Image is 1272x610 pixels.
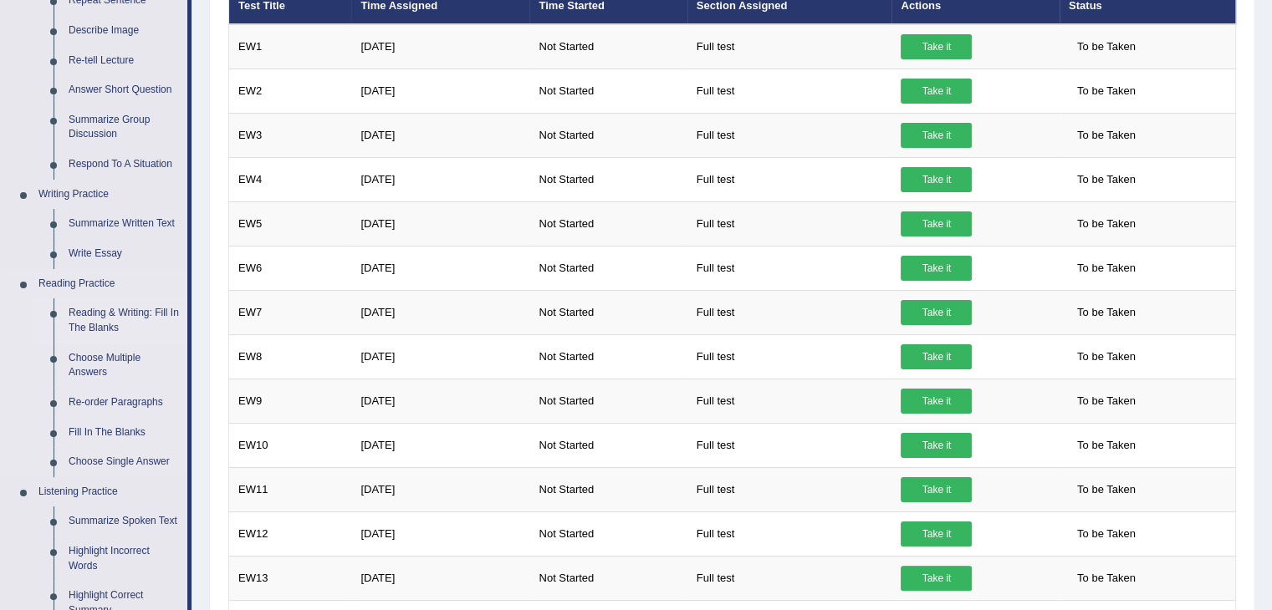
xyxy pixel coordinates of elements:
td: [DATE] [351,556,529,600]
td: Full test [687,24,892,69]
a: Fill In The Blanks [61,418,187,448]
td: [DATE] [351,69,529,113]
a: Reading Practice [31,269,187,299]
a: Take it [901,389,972,414]
a: Summarize Group Discussion [61,105,187,150]
a: Take it [901,300,972,325]
td: Full test [687,157,892,201]
span: To be Taken [1069,34,1144,59]
a: Take it [901,34,972,59]
td: EW1 [229,24,352,69]
td: EW13 [229,556,352,600]
a: Take it [901,566,972,591]
td: Not Started [529,69,687,113]
td: EW8 [229,334,352,379]
span: To be Taken [1069,211,1144,236]
a: Write Essay [61,239,187,269]
td: [DATE] [351,201,529,246]
td: Full test [687,201,892,246]
td: Full test [687,113,892,157]
a: Take it [901,79,972,104]
span: To be Taken [1069,521,1144,546]
td: EW2 [229,69,352,113]
span: To be Taken [1069,79,1144,104]
td: [DATE] [351,113,529,157]
td: Full test [687,379,892,423]
a: Re-order Paragraphs [61,388,187,418]
td: EW7 [229,290,352,334]
a: Describe Image [61,16,187,46]
a: Summarize Written Text [61,209,187,239]
a: Take it [901,477,972,502]
td: Not Started [529,423,687,467]
td: Not Started [529,157,687,201]
td: [DATE] [351,467,529,511]
a: Take it [901,123,972,148]
a: Re-tell Lecture [61,46,187,76]
a: Take it [901,521,972,546]
td: Full test [687,69,892,113]
td: Full test [687,290,892,334]
td: EW10 [229,423,352,467]
td: EW9 [229,379,352,423]
a: Writing Practice [31,180,187,210]
td: Full test [687,334,892,379]
td: EW4 [229,157,352,201]
td: EW3 [229,113,352,157]
td: Full test [687,467,892,511]
td: Not Started [529,379,687,423]
span: To be Taken [1069,477,1144,502]
a: Summarize Spoken Text [61,506,187,536]
td: Full test [687,556,892,600]
span: To be Taken [1069,389,1144,414]
a: Highlight Incorrect Words [61,536,187,581]
a: Take it [901,167,972,192]
td: Not Started [529,334,687,379]
td: [DATE] [351,24,529,69]
a: Choose Single Answer [61,447,187,477]
td: [DATE] [351,423,529,467]
td: Not Started [529,290,687,334]
td: [DATE] [351,379,529,423]
td: Not Started [529,246,687,290]
span: To be Taken [1069,433,1144,458]
span: To be Taken [1069,300,1144,325]
td: EW5 [229,201,352,246]
a: Answer Short Question [61,75,187,105]
a: Listening Practice [31,477,187,507]
a: Take it [901,256,972,281]
td: EW11 [229,467,352,511]
td: Not Started [529,201,687,246]
td: [DATE] [351,511,529,556]
td: Not Started [529,556,687,600]
td: Full test [687,246,892,290]
td: [DATE] [351,246,529,290]
a: Take it [901,211,972,236]
td: Not Started [529,113,687,157]
a: Choose Multiple Answers [61,343,187,388]
a: Reading & Writing: Fill In The Blanks [61,298,187,343]
span: To be Taken [1069,344,1144,369]
td: Full test [687,423,892,467]
a: Respond To A Situation [61,150,187,180]
span: To be Taken [1069,566,1144,591]
td: [DATE] [351,334,529,379]
td: Full test [687,511,892,556]
td: EW6 [229,246,352,290]
span: To be Taken [1069,123,1144,148]
a: Take it [901,344,972,369]
td: [DATE] [351,157,529,201]
a: Take it [901,433,972,458]
td: EW12 [229,511,352,556]
td: [DATE] [351,290,529,334]
span: To be Taken [1069,256,1144,281]
span: To be Taken [1069,167,1144,192]
td: Not Started [529,511,687,556]
td: Not Started [529,467,687,511]
td: Not Started [529,24,687,69]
